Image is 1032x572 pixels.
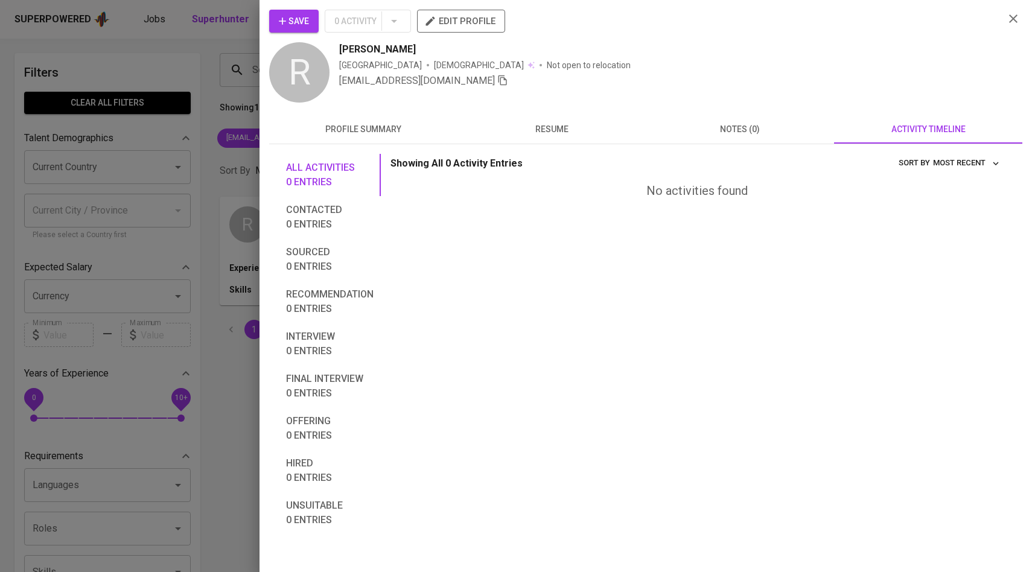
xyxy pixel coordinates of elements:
[417,10,505,33] button: edit profile
[269,42,330,103] div: R
[339,59,422,71] div: [GEOGRAPHIC_DATA]
[841,122,1015,137] span: activity timeline
[339,42,416,57] span: [PERSON_NAME]
[339,75,495,86] span: [EMAIL_ADDRESS][DOMAIN_NAME]
[279,14,309,29] span: Save
[390,182,1003,200] div: No activities found
[286,160,374,189] span: All activities 0 entries
[276,122,450,137] span: profile summary
[427,13,495,29] span: edit profile
[547,59,631,71] p: Not open to relocation
[286,245,374,274] span: Sourced 0 entries
[286,287,374,316] span: Recommendation 0 entries
[286,203,374,232] span: Contacted 0 entries
[286,498,374,527] span: Unsuitable 0 entries
[933,156,1000,170] span: Most Recent
[465,122,639,137] span: resume
[653,122,827,137] span: notes (0)
[286,456,374,485] span: Hired 0 entries
[269,10,319,33] button: Save
[899,158,930,167] span: sort by
[390,156,523,171] p: Showing All 0 Activity Entries
[286,372,374,401] span: Final interview 0 entries
[417,16,505,25] a: edit profile
[286,414,374,443] span: Offering 0 entries
[434,59,526,71] span: [DEMOGRAPHIC_DATA]
[286,329,374,358] span: Interview 0 entries
[930,154,1003,173] button: sort by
